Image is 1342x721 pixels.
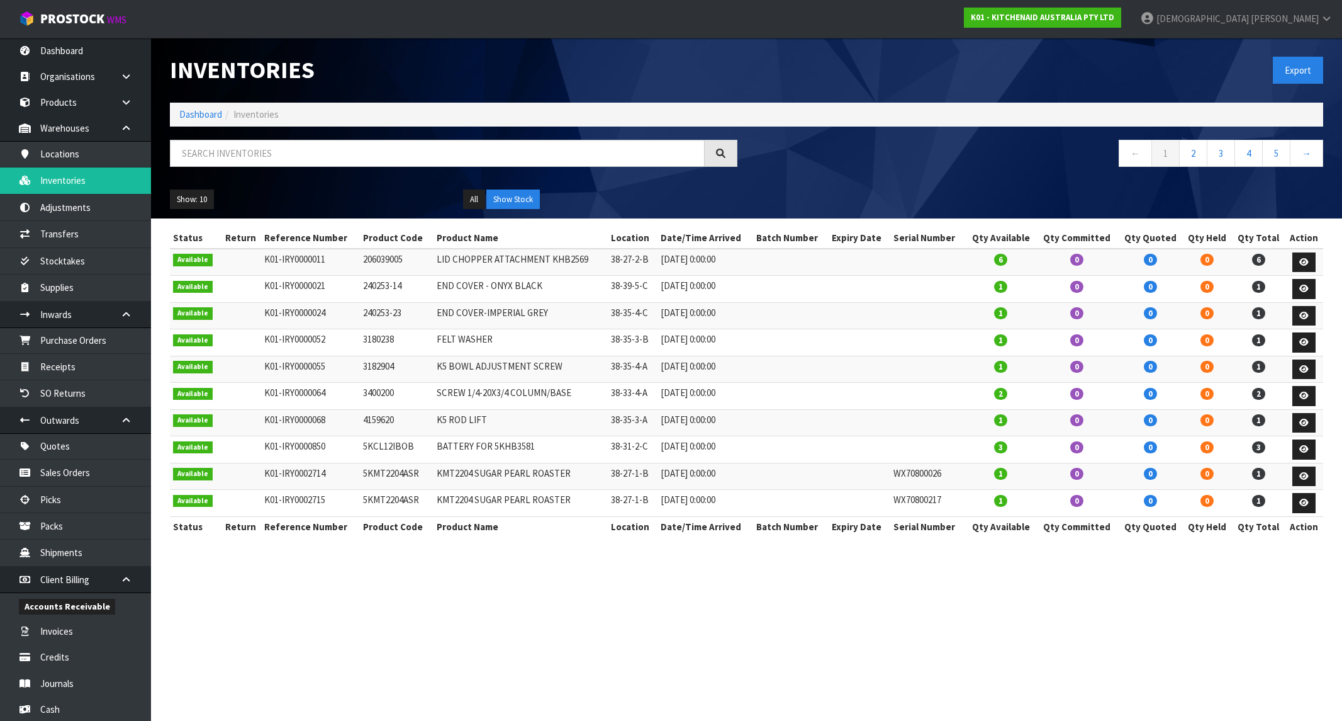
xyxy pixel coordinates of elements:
[360,383,433,410] td: 3400200
[1200,254,1214,266] span: 0
[261,463,360,490] td: K01-IRY0002714
[994,441,1007,453] span: 3
[1207,140,1235,167] a: 3
[433,409,608,436] td: K5 ROD LIFT
[608,383,657,410] td: 38-33-4-A
[173,414,213,427] span: Available
[220,516,261,536] th: Return
[1200,414,1214,426] span: 0
[360,249,433,276] td: 206039005
[1144,468,1157,480] span: 0
[1144,334,1157,346] span: 0
[360,516,433,536] th: Product Code
[1070,468,1083,480] span: 0
[1070,495,1083,507] span: 0
[173,388,213,400] span: Available
[829,228,890,248] th: Expiry Date
[657,228,754,248] th: Date/Time Arrived
[657,490,754,517] td: [DATE] 0:00:00
[1273,57,1323,84] button: Export
[173,334,213,347] span: Available
[657,516,754,536] th: Date/Time Arrived
[1200,441,1214,453] span: 0
[608,302,657,329] td: 38-35-4-C
[1144,441,1157,453] span: 0
[433,463,608,490] td: KMT2204 SUGAR PEARL ROASTER
[1183,228,1233,248] th: Qty Held
[233,108,279,120] span: Inventories
[657,463,754,490] td: [DATE] 0:00:00
[1144,281,1157,293] span: 0
[657,383,754,410] td: [DATE] 0:00:00
[1070,441,1083,453] span: 0
[1151,140,1180,167] a: 1
[433,516,608,536] th: Product Name
[608,463,657,490] td: 38-27-1-B
[890,228,965,248] th: Serial Number
[360,409,433,436] td: 4159620
[261,276,360,303] td: K01-IRY0000021
[170,140,705,167] input: Search inventories
[433,490,608,517] td: KMT2204 SUGAR PEARL ROASTER
[1252,388,1265,400] span: 2
[19,11,35,26] img: cube-alt.png
[1118,228,1183,248] th: Qty Quoted
[994,281,1007,293] span: 1
[170,516,220,536] th: Status
[608,329,657,356] td: 38-35-3-B
[1070,281,1083,293] span: 0
[360,490,433,517] td: 5KMT2204ASR
[1070,254,1083,266] span: 0
[994,334,1007,346] span: 1
[261,228,360,248] th: Reference Number
[608,436,657,463] td: 38-31-2-C
[753,516,828,536] th: Batch Number
[433,356,608,383] td: K5 BOWL ADJUSTMENT SCREW
[1252,441,1265,453] span: 3
[1036,228,1117,248] th: Qty Committed
[608,276,657,303] td: 38-39-5-C
[360,302,433,329] td: 240253-23
[1251,13,1319,25] span: [PERSON_NAME]
[1252,468,1265,480] span: 1
[261,516,360,536] th: Reference Number
[971,12,1114,23] strong: K01 - KITCHENAID AUSTRALIA PTY LTD
[40,11,104,27] span: ProStock
[1144,388,1157,400] span: 0
[1252,495,1265,507] span: 1
[1252,254,1265,266] span: 6
[1070,414,1083,426] span: 0
[1252,414,1265,426] span: 1
[1285,516,1323,536] th: Action
[170,57,737,83] h1: Inventories
[433,276,608,303] td: END COVER - ONYX BLACK
[360,463,433,490] td: 5KMT2204ASR
[608,490,657,517] td: 38-27-1-B
[1179,140,1207,167] a: 2
[170,190,214,210] button: Show: 10
[994,414,1007,426] span: 1
[890,463,965,490] td: WX70800026
[1262,140,1290,167] a: 5
[1290,140,1323,167] a: →
[1144,254,1157,266] span: 0
[360,228,433,248] th: Product Code
[608,516,657,536] th: Location
[107,14,126,26] small: WMS
[890,516,965,536] th: Serial Number
[173,441,213,454] span: Available
[433,436,608,463] td: BATTERY FOR 5KHB3581
[994,254,1007,266] span: 6
[1234,140,1263,167] a: 4
[657,356,754,383] td: [DATE] 0:00:00
[657,436,754,463] td: [DATE] 0:00:00
[173,468,213,480] span: Available
[657,329,754,356] td: [DATE] 0:00:00
[261,302,360,329] td: K01-IRY0000024
[608,249,657,276] td: 38-27-2-B
[1200,388,1214,400] span: 0
[261,356,360,383] td: K01-IRY0000055
[994,495,1007,507] span: 1
[433,249,608,276] td: LID CHOPPER ATTACHMENT KHB2569
[1118,516,1183,536] th: Qty Quoted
